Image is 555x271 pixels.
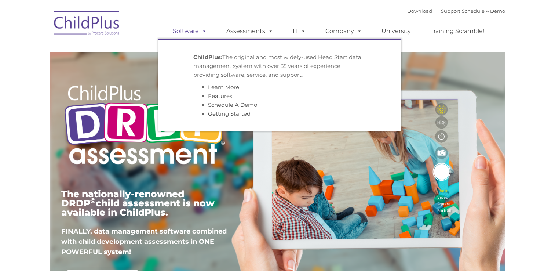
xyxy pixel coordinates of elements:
span: The nationally-renowned DRDP child assessment is now available in ChildPlus. [61,188,215,218]
a: Features [208,93,232,100]
a: Schedule A Demo [208,101,257,108]
p: The original and most widely-used Head Start data management system with over 35 years of experie... [193,53,366,79]
a: Software [165,24,214,39]
span: FINALLY, data management software combined with child development assessments in ONE POWERFUL sys... [61,227,227,256]
sup: © [90,196,96,205]
img: Copyright - DRDP Logo Light [61,75,228,177]
strong: ChildPlus: [193,54,222,61]
a: Training Scramble!! [423,24,493,39]
font: | [407,8,505,14]
a: Support [441,8,460,14]
a: Learn More [208,84,239,91]
a: Schedule A Demo [462,8,505,14]
a: Company [318,24,369,39]
a: Download [407,8,432,14]
img: ChildPlus by Procare Solutions [50,6,124,43]
a: Assessments [219,24,281,39]
a: Getting Started [208,110,251,117]
a: University [374,24,418,39]
a: IT [285,24,313,39]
